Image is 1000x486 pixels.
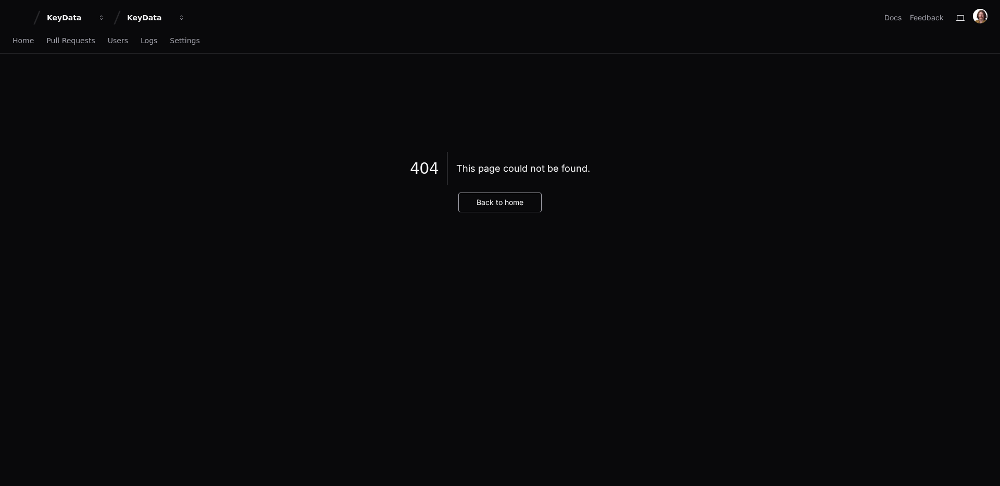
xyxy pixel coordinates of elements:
span: Logs [141,37,157,44]
img: ACg8ocLxjWwHaTxEAox3-XWut-danNeJNGcmSgkd_pWXDZ2crxYdQKg=s96-c [973,9,988,23]
span: Home [12,37,34,44]
span: 404 [410,159,439,178]
button: Back to home [458,193,542,212]
a: Settings [170,29,199,53]
a: Logs [141,29,157,53]
a: Home [12,29,34,53]
a: Pull Requests [46,29,95,53]
div: KeyData [127,12,172,23]
span: Pull Requests [46,37,95,44]
a: Docs [884,12,902,23]
a: Users [108,29,128,53]
span: Settings [170,37,199,44]
button: KeyData [43,8,109,27]
div: This page could not be found. [456,161,590,176]
span: Users [108,37,128,44]
div: KeyData [47,12,92,23]
button: KeyData [123,8,190,27]
button: Feedback [910,12,944,23]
